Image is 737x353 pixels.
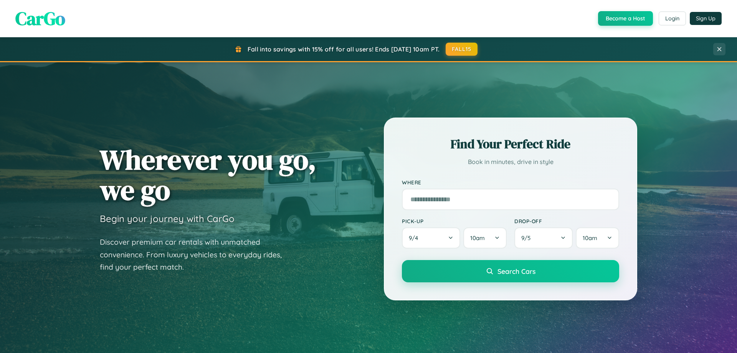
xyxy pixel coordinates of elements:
[409,234,422,242] span: 9 / 4
[497,267,535,275] span: Search Cars
[248,45,440,53] span: Fall into savings with 15% off for all users! Ends [DATE] 10am PT.
[15,6,65,31] span: CarGo
[463,227,507,249] button: 10am
[402,227,460,249] button: 9/4
[402,136,619,152] h2: Find Your Perfect Ride
[659,12,686,25] button: Login
[576,227,619,249] button: 10am
[100,213,235,224] h3: Begin your journey with CarGo
[583,234,597,242] span: 10am
[514,227,573,249] button: 9/5
[100,236,292,273] p: Discover premium car rentals with unmatched convenience. From luxury vehicles to everyday rides, ...
[598,11,653,26] button: Become a Host
[470,234,485,242] span: 10am
[446,43,478,56] button: FALL15
[402,218,507,224] label: Pick-up
[402,260,619,282] button: Search Cars
[402,179,619,186] label: Where
[402,156,619,167] p: Book in minutes, drive in style
[100,144,316,205] h1: Wherever you go, we go
[690,12,722,25] button: Sign Up
[514,218,619,224] label: Drop-off
[521,234,534,242] span: 9 / 5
